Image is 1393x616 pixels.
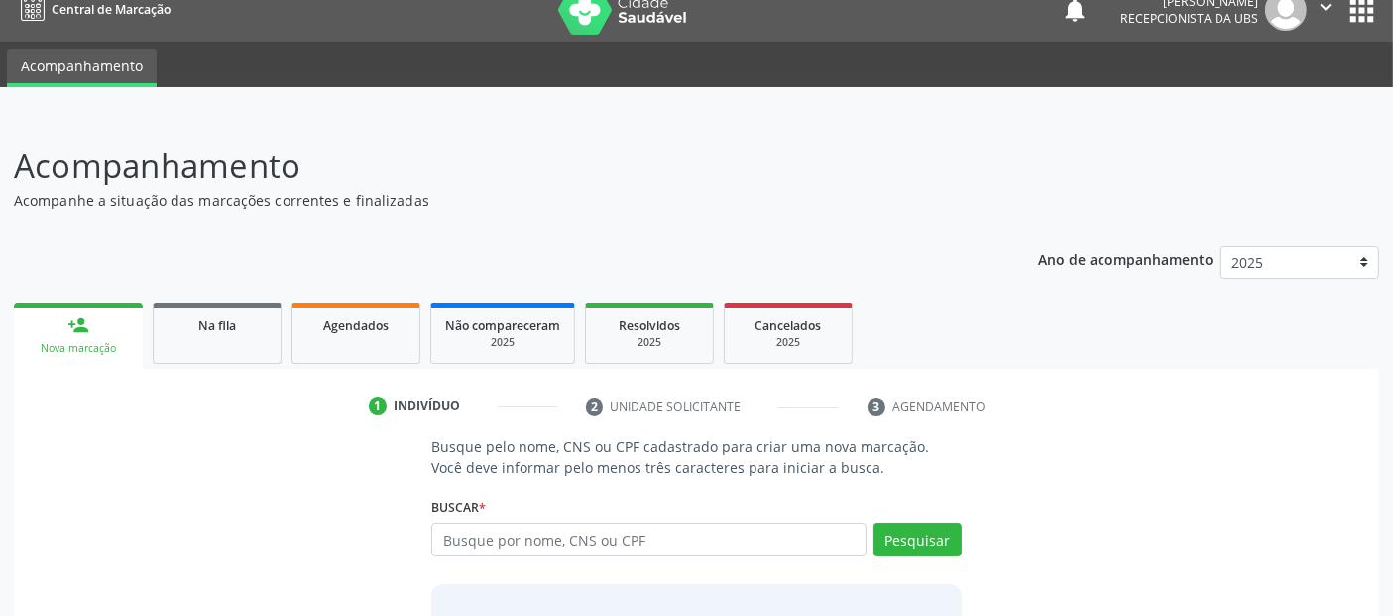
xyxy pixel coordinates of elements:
input: Busque por nome, CNS ou CPF [431,523,866,556]
div: Indivíduo [394,397,460,415]
span: Recepcionista da UBS [1120,10,1258,27]
div: 2025 [600,335,699,350]
span: Cancelados [755,317,822,334]
div: 1 [369,397,387,415]
span: Resolvidos [619,317,680,334]
p: Ano de acompanhamento [1038,246,1214,271]
button: Pesquisar [873,523,962,556]
p: Busque pelo nome, CNS ou CPF cadastrado para criar uma nova marcação. Você deve informar pelo men... [431,436,961,478]
p: Acompanhe a situação das marcações correntes e finalizadas [14,190,970,211]
span: Agendados [323,317,389,334]
span: Não compareceram [445,317,560,334]
p: Acompanhamento [14,141,970,190]
div: Nova marcação [28,341,129,356]
div: 2025 [739,335,838,350]
span: Na fila [198,317,236,334]
a: Acompanhamento [7,49,157,87]
div: person_add [67,314,89,336]
label: Buscar [431,492,486,523]
span: Central de Marcação [52,1,171,18]
div: 2025 [445,335,560,350]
